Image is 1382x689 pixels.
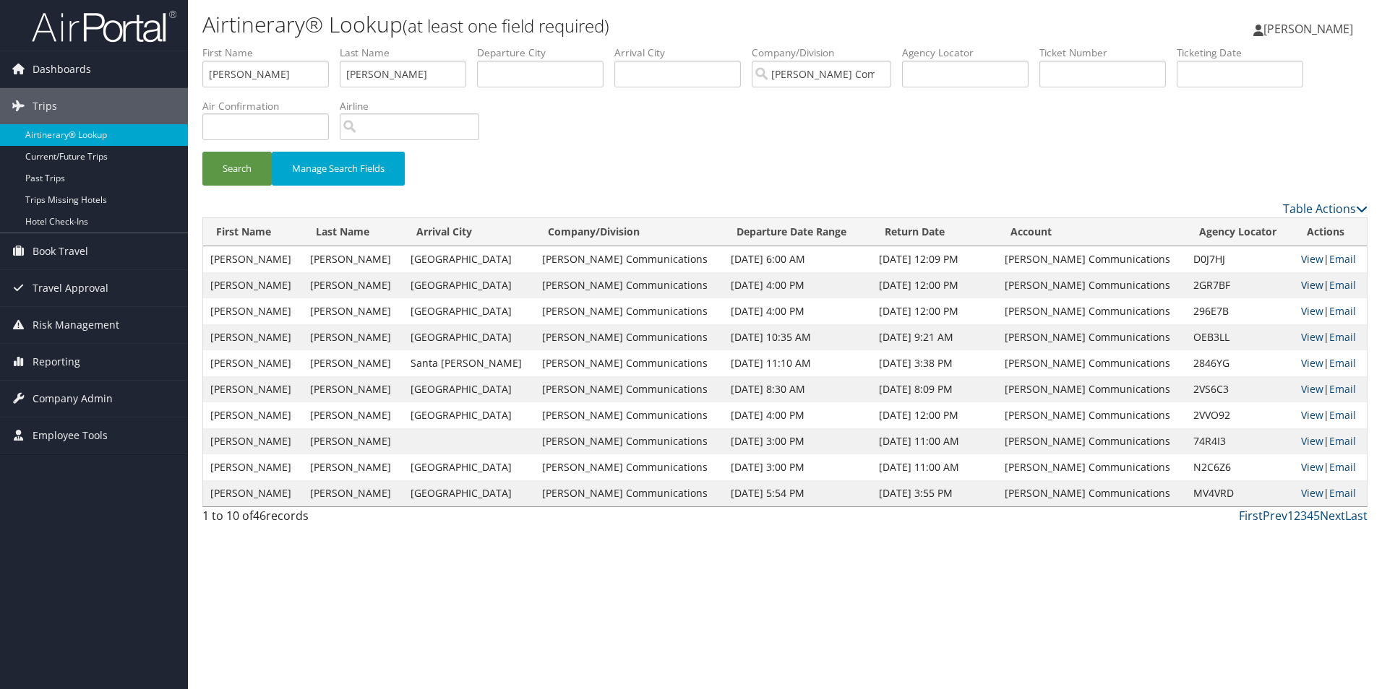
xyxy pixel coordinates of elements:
[997,428,1186,454] td: [PERSON_NAME] Communications
[724,324,872,350] td: [DATE] 10:35 AM
[1186,350,1295,376] td: 2846YG
[33,233,88,269] span: Book Travel
[535,272,724,298] td: [PERSON_NAME] Communications
[724,298,872,324] td: [DATE] 4:00 PM
[752,45,902,60] label: Company/Division
[1186,376,1295,402] td: 2VS6C3
[1329,304,1356,318] a: Email
[303,376,403,402] td: [PERSON_NAME]
[872,428,997,454] td: [DATE] 11:00 AM
[403,402,535,428] td: [GEOGRAPHIC_DATA]
[33,381,113,417] span: Company Admin
[1253,7,1368,51] a: [PERSON_NAME]
[1329,278,1356,292] a: Email
[1294,298,1367,324] td: |
[535,246,724,272] td: [PERSON_NAME] Communications
[997,324,1186,350] td: [PERSON_NAME] Communications
[403,272,535,298] td: [GEOGRAPHIC_DATA]
[1177,45,1314,60] label: Ticketing Date
[403,218,535,246] th: Arrival City: activate to sort column ascending
[1329,408,1356,422] a: Email
[535,402,724,428] td: [PERSON_NAME] Communications
[203,428,303,454] td: [PERSON_NAME]
[535,428,724,454] td: [PERSON_NAME] Communications
[203,246,303,272] td: [PERSON_NAME]
[1329,434,1356,448] a: Email
[1301,252,1323,266] a: View
[303,324,403,350] td: [PERSON_NAME]
[203,272,303,298] td: [PERSON_NAME]
[1301,460,1323,474] a: View
[724,218,872,246] th: Departure Date Range: activate to sort column ascending
[1287,508,1294,524] a: 1
[1301,408,1323,422] a: View
[33,307,119,343] span: Risk Management
[340,45,477,60] label: Last Name
[1329,252,1356,266] a: Email
[724,480,872,506] td: [DATE] 5:54 PM
[1329,330,1356,344] a: Email
[1345,508,1368,524] a: Last
[997,376,1186,402] td: [PERSON_NAME] Communications
[724,376,872,402] td: [DATE] 8:30 AM
[997,218,1186,246] th: Account: activate to sort column ascending
[997,298,1186,324] td: [PERSON_NAME] Communications
[203,402,303,428] td: [PERSON_NAME]
[1313,508,1320,524] a: 5
[724,454,872,480] td: [DATE] 3:00 PM
[902,45,1039,60] label: Agency Locator
[872,350,997,376] td: [DATE] 3:38 PM
[1329,460,1356,474] a: Email
[1186,402,1295,428] td: 2VVO92
[403,298,535,324] td: [GEOGRAPHIC_DATA]
[303,272,403,298] td: [PERSON_NAME]
[872,324,997,350] td: [DATE] 9:21 AM
[203,350,303,376] td: [PERSON_NAME]
[535,350,724,376] td: [PERSON_NAME] Communications
[403,324,535,350] td: [GEOGRAPHIC_DATA]
[724,246,872,272] td: [DATE] 6:00 AM
[535,298,724,324] td: [PERSON_NAME] Communications
[202,152,272,186] button: Search
[997,454,1186,480] td: [PERSON_NAME] Communications
[1186,324,1295,350] td: OEB3LL
[724,272,872,298] td: [DATE] 4:00 PM
[872,218,997,246] th: Return Date: activate to sort column ascending
[303,480,403,506] td: [PERSON_NAME]
[1294,218,1367,246] th: Actions
[303,350,403,376] td: [PERSON_NAME]
[403,350,535,376] td: Santa [PERSON_NAME]
[1186,246,1295,272] td: D0J7HJ
[1329,356,1356,370] a: Email
[403,480,535,506] td: [GEOGRAPHIC_DATA]
[997,246,1186,272] td: [PERSON_NAME] Communications
[997,272,1186,298] td: [PERSON_NAME] Communications
[535,324,724,350] td: [PERSON_NAME] Communications
[1283,201,1368,217] a: Table Actions
[1301,304,1323,318] a: View
[724,350,872,376] td: [DATE] 11:10 AM
[403,14,609,38] small: (at least one field required)
[477,45,614,60] label: Departure City
[33,270,108,306] span: Travel Approval
[303,454,403,480] td: [PERSON_NAME]
[614,45,752,60] label: Arrival City
[535,376,724,402] td: [PERSON_NAME] Communications
[1263,508,1287,524] a: Prev
[997,480,1186,506] td: [PERSON_NAME] Communications
[1186,298,1295,324] td: 296E7B
[535,454,724,480] td: [PERSON_NAME] Communications
[872,402,997,428] td: [DATE] 12:00 PM
[202,9,979,40] h1: Airtinerary® Lookup
[202,99,340,113] label: Air Confirmation
[1329,382,1356,396] a: Email
[1263,21,1353,37] span: [PERSON_NAME]
[403,376,535,402] td: [GEOGRAPHIC_DATA]
[997,350,1186,376] td: [PERSON_NAME] Communications
[33,88,57,124] span: Trips
[303,402,403,428] td: [PERSON_NAME]
[872,246,997,272] td: [DATE] 12:09 PM
[724,428,872,454] td: [DATE] 3:00 PM
[1186,480,1295,506] td: MV4VRD
[872,376,997,402] td: [DATE] 8:09 PM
